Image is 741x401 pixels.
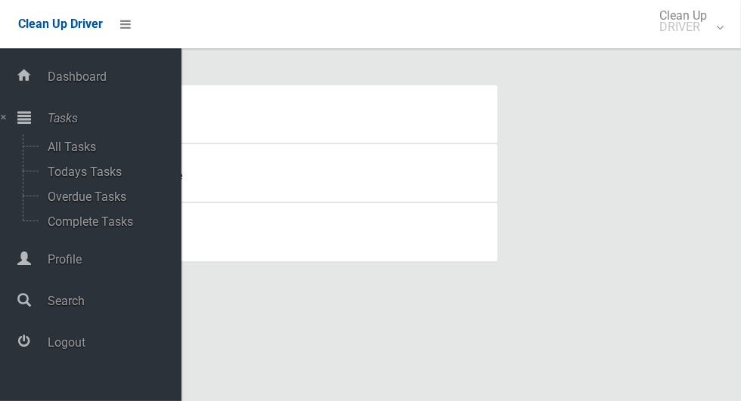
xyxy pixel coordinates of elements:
span: Todays Tasks [43,165,169,179]
span: Clean Up [652,10,722,32]
span: Clean Up Driver [18,17,103,31]
span: Search [43,294,181,308]
span: Complete Tasks [43,214,169,229]
span: Overdue Tasks [43,190,169,204]
span: Dashboard [43,69,181,84]
a: Clean Up Driver [18,13,103,35]
span: All Tasks [43,140,169,154]
small: DRIVER [659,21,707,32]
span: Logout [43,335,181,350]
span: Profile [43,252,181,267]
span: Tasks [43,111,181,125]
